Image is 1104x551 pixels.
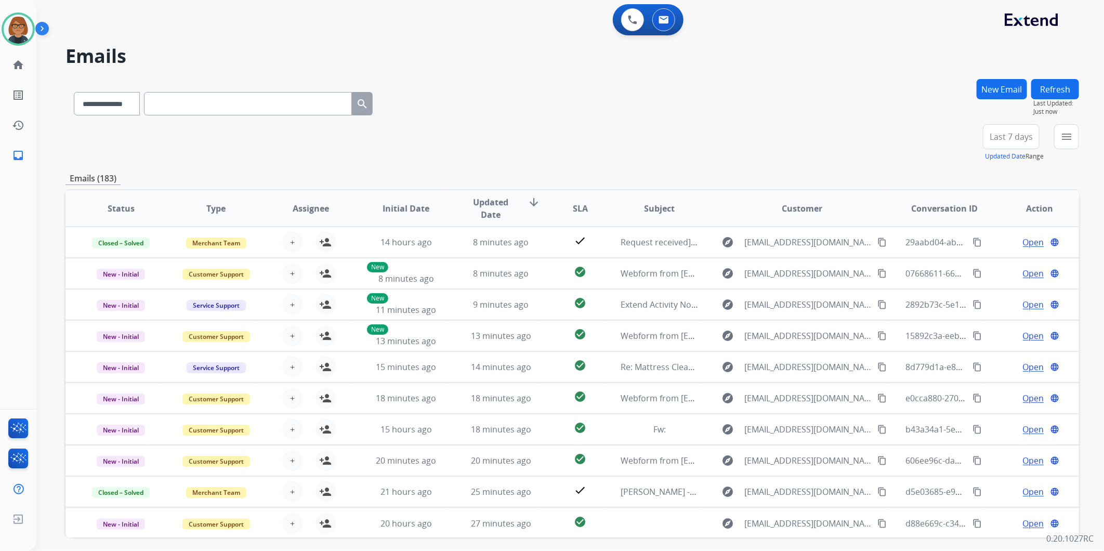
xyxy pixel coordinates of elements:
[1023,267,1044,280] span: Open
[745,236,872,248] span: [EMAIL_ADDRESS][DOMAIN_NAME]
[108,202,135,215] span: Status
[977,79,1027,99] button: New Email
[722,330,734,342] mat-icon: explore
[745,423,872,436] span: [EMAIL_ADDRESS][DOMAIN_NAME]
[471,392,531,404] span: 18 minutes ago
[877,456,887,465] mat-icon: content_copy
[471,518,531,529] span: 27 minutes ago
[621,299,726,310] span: Extend Activity Notification
[383,202,429,215] span: Initial Date
[290,392,295,404] span: +
[877,238,887,247] mat-icon: content_copy
[187,362,246,373] span: Service Support
[972,362,982,372] mat-icon: content_copy
[1023,517,1044,530] span: Open
[471,486,531,497] span: 25 minutes ago
[911,202,978,215] span: Conversation ID
[376,392,436,404] span: 18 minutes ago
[290,330,295,342] span: +
[282,357,303,377] button: +
[877,393,887,403] mat-icon: content_copy
[644,202,675,215] span: Subject
[182,393,250,404] span: Customer Support
[1050,425,1059,434] mat-icon: language
[877,269,887,278] mat-icon: content_copy
[367,262,388,272] p: New
[187,300,246,311] span: Service Support
[972,300,982,309] mat-icon: content_copy
[376,304,436,316] span: 11 minutes ago
[722,486,734,498] mat-icon: explore
[320,236,332,248] mat-icon: person_add
[905,392,1063,404] span: e0cca880-270d-4aaf-98ef-ddeb29d0e8a4
[376,335,436,347] span: 13 minutes ago
[182,456,250,467] span: Customer Support
[97,362,145,373] span: New - Initial
[380,237,432,248] span: 14 hours ago
[65,46,1079,67] h2: Emails
[12,89,24,101] mat-icon: list_alt
[182,425,250,436] span: Customer Support
[376,361,436,373] span: 15 minutes ago
[282,419,303,440] button: +
[905,237,1067,248] span: 29aabd04-ab80-479a-9855-d90fb9284d0d
[745,361,872,373] span: [EMAIL_ADDRESS][DOMAIN_NAME]
[290,298,295,311] span: +
[745,267,872,280] span: [EMAIL_ADDRESS][DOMAIN_NAME]
[282,325,303,346] button: +
[574,234,587,247] mat-icon: check
[745,392,872,404] span: [EMAIL_ADDRESS][DOMAIN_NAME]
[621,455,856,466] span: Webform from [EMAIL_ADDRESS][DOMAIN_NAME] on [DATE]
[972,519,982,528] mat-icon: content_copy
[745,454,872,467] span: [EMAIL_ADDRESS][DOMAIN_NAME]
[985,152,1044,161] span: Range
[282,450,303,471] button: +
[574,516,587,528] mat-icon: check_circle
[1023,298,1044,311] span: Open
[972,238,982,247] mat-icon: content_copy
[972,456,982,465] mat-icon: content_copy
[282,388,303,409] button: +
[574,453,587,465] mat-icon: check_circle
[462,196,519,221] span: Updated Date
[182,331,250,342] span: Customer Support
[905,330,1063,342] span: 15892c3a-eeb5-4bd1-a89b-02198fd70a9f
[320,361,332,373] mat-icon: person_add
[290,423,295,436] span: +
[1023,423,1044,436] span: Open
[621,361,745,373] span: Re: Mattress Cleaning Store 257
[471,330,531,342] span: 13 minutes ago
[990,135,1033,139] span: Last 7 days
[186,487,246,498] span: Merchant Team
[653,424,666,435] span: Fw:
[905,299,1063,310] span: 2892b73c-5e15-4c0a-a344-fe1506774587
[574,484,587,496] mat-icon: check
[92,238,150,248] span: Closed – Solved
[1050,362,1059,372] mat-icon: language
[282,294,303,315] button: +
[290,361,295,373] span: +
[621,268,856,279] span: Webform from [EMAIL_ADDRESS][DOMAIN_NAME] on [DATE]
[182,269,250,280] span: Customer Support
[972,425,982,434] mat-icon: content_copy
[1050,238,1059,247] mat-icon: language
[320,392,332,404] mat-icon: person_add
[984,190,1079,227] th: Action
[722,236,734,248] mat-icon: explore
[474,299,529,310] span: 9 minutes ago
[282,263,303,284] button: +
[722,361,734,373] mat-icon: explore
[621,237,928,248] span: Request received] Resolve the issue and log your decision. ͏‌ ͏‌ ͏‌ ͏‌ ͏‌ ͏‌ ͏‌ ͏‌ ͏‌ ͏‌ ͏‌ ͏‌ ͏‌...
[905,518,1069,529] span: d88e669c-c346-478d-8d0b-60dd0e77b1da
[378,273,434,284] span: 8 minutes ago
[1023,236,1044,248] span: Open
[471,361,531,373] span: 14 minutes ago
[1033,108,1079,116] span: Just now
[320,454,332,467] mat-icon: person_add
[1050,456,1059,465] mat-icon: language
[745,330,872,342] span: [EMAIL_ADDRESS][DOMAIN_NAME]
[376,455,436,466] span: 20 minutes ago
[722,267,734,280] mat-icon: explore
[97,425,145,436] span: New - Initial
[380,486,432,497] span: 21 hours ago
